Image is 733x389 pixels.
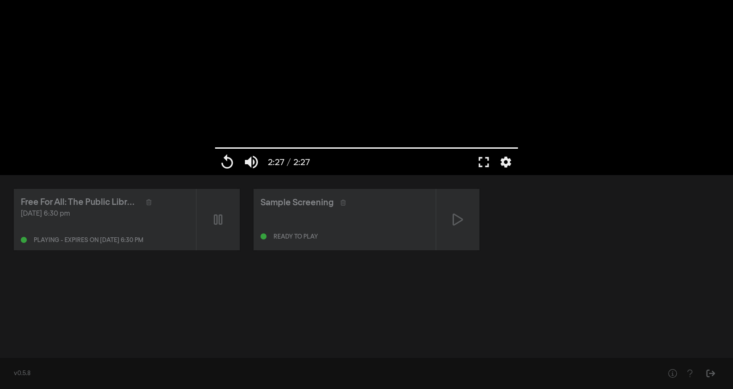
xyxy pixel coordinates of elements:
[681,365,698,382] button: Help
[273,234,318,240] div: Ready to play
[264,149,314,175] button: 2:27 / 2:27
[664,365,681,382] button: Help
[702,365,719,382] button: Sign Out
[472,149,496,175] button: Full screen
[21,196,139,209] div: Free For All: The Public Library
[260,196,334,209] div: Sample Screening
[496,149,516,175] button: More settings
[215,149,239,175] button: Replay
[21,209,189,219] div: [DATE] 6:30 pm
[14,369,646,378] div: v0.5.8
[239,149,264,175] button: Mute
[34,237,143,243] div: Playing - expires on [DATE] 6:30 pm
